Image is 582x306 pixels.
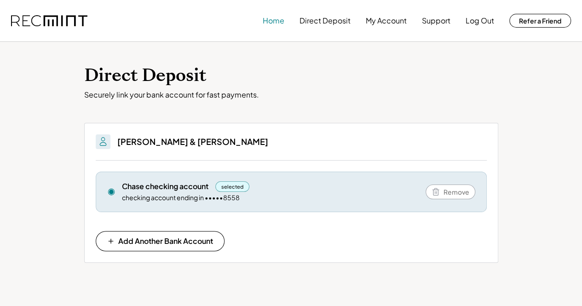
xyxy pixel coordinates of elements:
img: People.svg [98,136,109,147]
div: Chase checking account [122,181,208,191]
div: checking account ending in •••••8558 [122,193,240,202]
button: Home [263,12,284,30]
button: My Account [366,12,407,30]
h3: [PERSON_NAME] & [PERSON_NAME] [117,136,268,147]
h1: Direct Deposit [84,65,498,87]
div: Securely link your bank account for fast payments. [84,90,498,100]
button: Direct Deposit [300,12,351,30]
div: selected [215,181,250,192]
button: Remove [426,185,475,199]
button: Refer a Friend [509,14,571,28]
img: recmint-logotype%403x.png [11,15,87,27]
button: Support [422,12,450,30]
span: Remove [444,189,469,195]
button: Add Another Bank Account [96,231,225,251]
button: Log Out [466,12,494,30]
span: Add Another Bank Account [118,237,213,245]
